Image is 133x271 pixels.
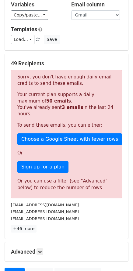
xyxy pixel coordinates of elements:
[71,1,122,8] h5: Email column
[11,248,122,255] h5: Advanced
[17,133,122,145] a: Choose a Google Sheet with fewer rows
[17,92,116,117] p: Your current plan supports a daily maximum of . You've already sent in the last 24 hours.
[11,209,79,214] small: [EMAIL_ADDRESS][DOMAIN_NAME]
[11,35,34,44] a: Load...
[17,122,116,128] p: To send these emails, you can either:
[17,150,116,156] p: Or
[11,26,37,32] a: Templates
[44,35,60,44] button: Save
[62,105,83,110] strong: 3 emails
[17,74,116,87] p: Sorry, you don't have enough daily email credits to send these emails.
[11,1,62,8] h5: Variables
[103,242,133,271] iframe: Chat Widget
[11,60,122,67] h5: 49 Recipients
[11,203,79,207] small: [EMAIL_ADDRESS][DOMAIN_NAME]
[11,216,79,221] small: [EMAIL_ADDRESS][DOMAIN_NAME]
[46,98,71,104] strong: 50 emails
[103,242,133,271] div: Tiện ích trò chuyện
[17,178,116,191] div: Or you can use a filter (see "Advanced" below) to reduce the number of rows
[11,10,48,20] a: Copy/paste...
[17,161,68,173] a: Sign up for a plan
[11,225,37,233] a: +46 more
